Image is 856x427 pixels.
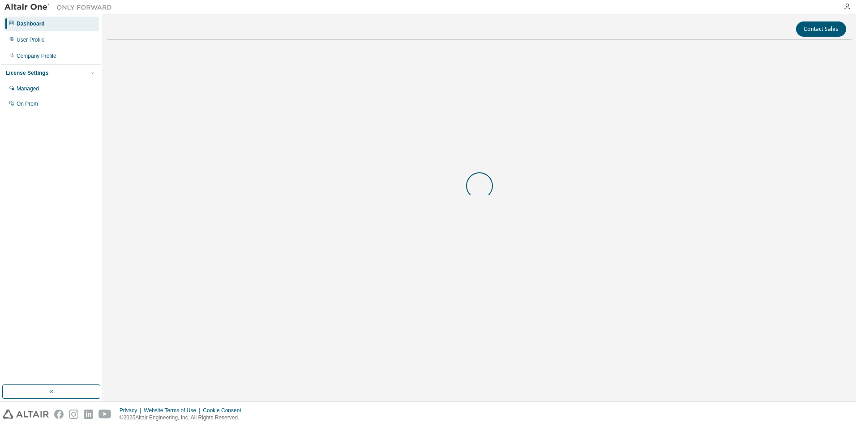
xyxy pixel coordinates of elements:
img: instagram.svg [69,410,78,419]
div: Privacy [120,407,144,414]
div: On Prem [17,100,38,107]
div: Company Profile [17,52,56,60]
img: facebook.svg [54,410,64,419]
div: Cookie Consent [203,407,246,414]
div: Dashboard [17,20,45,27]
button: Contact Sales [796,21,846,37]
p: © 2025 Altair Engineering, Inc. All Rights Reserved. [120,414,247,422]
div: License Settings [6,69,48,77]
img: altair_logo.svg [3,410,49,419]
img: youtube.svg [98,410,111,419]
img: Altair One [4,3,116,12]
div: Managed [17,85,39,92]
img: linkedin.svg [84,410,93,419]
div: User Profile [17,36,45,43]
div: Website Terms of Use [144,407,203,414]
